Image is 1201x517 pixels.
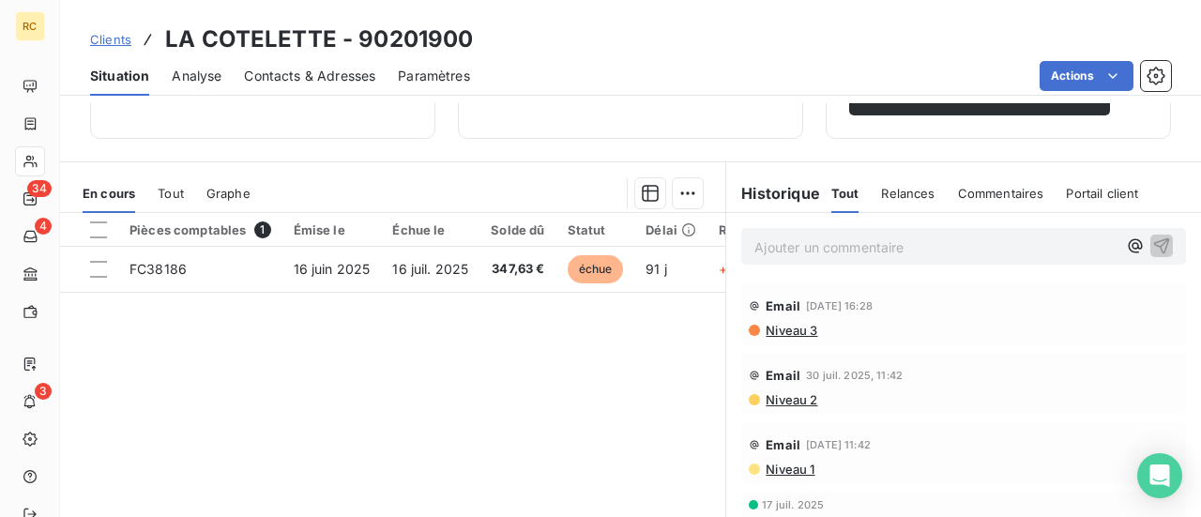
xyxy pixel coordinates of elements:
[165,23,473,56] h3: LA COTELETTE - 90201900
[764,462,814,477] span: Niveau 1
[90,32,131,47] span: Clients
[35,383,52,400] span: 3
[491,260,544,279] span: 347,63 €
[646,261,667,277] span: 91 j
[806,439,871,450] span: [DATE] 11:42
[1137,453,1182,498] div: Open Intercom Messenger
[766,298,800,313] span: Email
[719,261,749,277] span: +61 j
[172,67,221,85] span: Analyse
[568,255,624,283] span: échue
[881,186,935,201] span: Relances
[806,300,873,312] span: [DATE] 16:28
[129,261,187,277] span: FC38186
[726,182,820,205] h6: Historique
[90,30,131,49] a: Clients
[831,186,859,201] span: Tout
[764,392,817,407] span: Niveau 2
[766,437,800,452] span: Email
[392,261,468,277] span: 16 juil. 2025
[1066,186,1138,201] span: Portail client
[206,186,251,201] span: Graphe
[766,368,800,383] span: Email
[15,11,45,41] div: RC
[762,499,824,510] span: 17 juil. 2025
[27,180,52,197] span: 34
[398,67,470,85] span: Paramètres
[244,67,375,85] span: Contacts & Adresses
[958,186,1044,201] span: Commentaires
[254,221,271,238] span: 1
[83,186,135,201] span: En cours
[568,222,624,237] div: Statut
[294,222,371,237] div: Émise le
[719,222,779,237] div: Retard
[158,186,184,201] span: Tout
[806,370,903,381] span: 30 juil. 2025, 11:42
[35,218,52,235] span: 4
[129,221,271,238] div: Pièces comptables
[764,323,817,338] span: Niveau 3
[392,222,468,237] div: Échue le
[646,222,696,237] div: Délai
[872,88,1069,103] span: Voir
[294,261,371,277] span: 16 juin 2025
[90,67,149,85] span: Situation
[1040,61,1133,91] button: Actions
[491,222,544,237] div: Solde dû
